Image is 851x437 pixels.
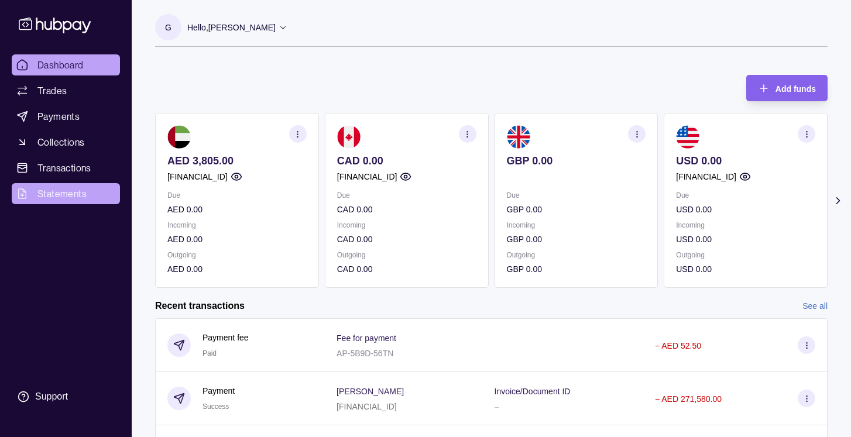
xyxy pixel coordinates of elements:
[337,263,476,276] p: CAD 0.00
[12,106,120,127] a: Payments
[507,233,646,246] p: GBP 0.00
[12,54,120,75] a: Dashboard
[337,189,476,202] p: Due
[676,154,815,167] p: USD 0.00
[655,394,722,404] p: − AED 271,580.00
[167,203,307,216] p: AED 0.00
[37,109,80,123] span: Payments
[507,154,646,167] p: GBP 0.00
[167,170,228,183] p: [FINANCIAL_ID]
[37,161,91,175] span: Transactions
[746,75,828,101] button: Add funds
[37,135,84,149] span: Collections
[203,402,229,411] span: Success
[507,189,646,202] p: Due
[655,341,701,350] p: − AED 52.50
[12,384,120,409] a: Support
[203,331,249,344] p: Payment fee
[12,80,120,101] a: Trades
[37,84,67,98] span: Trades
[337,249,476,261] p: Outgoing
[155,300,245,312] h2: Recent transactions
[12,183,120,204] a: Statements
[676,170,736,183] p: [FINANCIAL_ID]
[337,154,476,167] p: CAD 0.00
[337,402,397,411] p: [FINANCIAL_ID]
[507,219,646,232] p: Incoming
[775,84,816,94] span: Add funds
[35,390,68,403] div: Support
[337,349,393,358] p: AP-5B9D-56TN
[337,203,476,216] p: CAD 0.00
[203,384,235,397] p: Payment
[203,349,217,357] span: Paid
[167,249,307,261] p: Outgoing
[337,170,397,183] p: [FINANCIAL_ID]
[167,189,307,202] p: Due
[802,300,828,312] a: See all
[337,125,361,149] img: ca
[187,21,276,34] p: Hello, [PERSON_NAME]
[676,233,815,246] p: USD 0.00
[676,263,815,276] p: USD 0.00
[167,219,307,232] p: Incoming
[12,157,120,178] a: Transactions
[507,203,646,216] p: GBP 0.00
[165,21,171,34] p: G
[507,249,646,261] p: Outgoing
[12,132,120,153] a: Collections
[495,402,499,411] p: –
[167,125,191,149] img: ae
[337,219,476,232] p: Incoming
[507,263,646,276] p: GBP 0.00
[507,125,530,149] img: gb
[676,249,815,261] p: Outgoing
[337,233,476,246] p: CAD 0.00
[495,387,571,396] p: Invoice/Document ID
[167,263,307,276] p: AED 0.00
[337,387,404,396] p: [PERSON_NAME]
[37,58,84,72] span: Dashboard
[676,219,815,232] p: Incoming
[676,203,815,216] p: USD 0.00
[167,154,307,167] p: AED 3,805.00
[37,187,87,201] span: Statements
[676,189,815,202] p: Due
[337,333,396,343] p: Fee for payment
[676,125,699,149] img: us
[167,233,307,246] p: AED 0.00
